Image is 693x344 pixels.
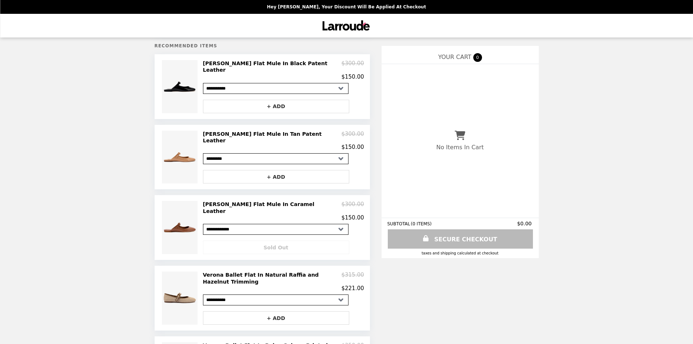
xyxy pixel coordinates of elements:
[203,311,349,325] button: + ADD
[203,60,342,74] h2: [PERSON_NAME] Flat Mule In Black Patent Leather
[411,221,431,226] span: ( 0 ITEMS )
[203,100,349,113] button: + ADD
[162,272,199,325] img: Verona Ballet Flat In Natural Raffia and Hazelnut Trimming
[341,285,364,292] p: $221.00
[162,60,199,113] img: Blair Flat Mule In Black Patent Leather
[341,272,364,285] p: $315.00
[320,18,373,33] img: Brand Logo
[341,201,364,214] p: $300.00
[203,131,342,144] h2: [PERSON_NAME] Flat Mule In Tan Patent Leather
[517,221,533,226] span: $0.00
[267,4,426,9] p: Hey [PERSON_NAME], your discount will be applied at checkout
[341,131,364,144] p: $300.00
[203,170,349,183] button: + ADD
[203,201,342,214] h2: [PERSON_NAME] Flat Mule In Caramel Leather
[203,83,349,94] select: Select a product variant
[438,54,471,60] span: YOUR CART
[341,214,364,221] p: $150.00
[203,224,349,235] select: Select a product variant
[155,43,370,48] h5: Recommended Items
[203,153,349,164] select: Select a product variant
[162,131,199,184] img: Blair Flat Mule In Tan Patent Leather
[203,294,349,305] select: Select a product variant
[473,53,482,62] span: 0
[387,251,533,255] div: Taxes and Shipping calculated at checkout
[387,221,411,226] span: SUBTOTAL
[203,272,342,285] h2: Verona Ballet Flat In Natural Raffia and Hazelnut Trimming
[341,144,364,150] p: $150.00
[341,74,364,80] p: $150.00
[341,60,364,74] p: $300.00
[162,201,199,254] img: Blair Flat Mule In Caramel Leather
[436,144,483,151] p: No Items In Cart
